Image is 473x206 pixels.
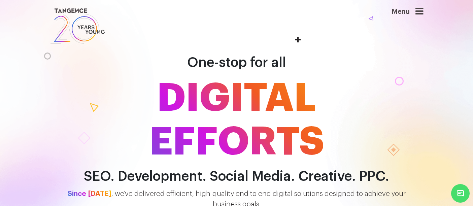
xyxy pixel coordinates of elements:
[45,169,429,184] h2: SEO. Development. Social Media. Creative. PPC.
[187,56,286,69] span: One-stop for all
[50,7,106,45] img: logo SVG
[451,184,470,203] span: Chat Widget
[68,190,111,197] span: Since [DATE]
[45,76,429,164] span: DIGITAL EFFORTS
